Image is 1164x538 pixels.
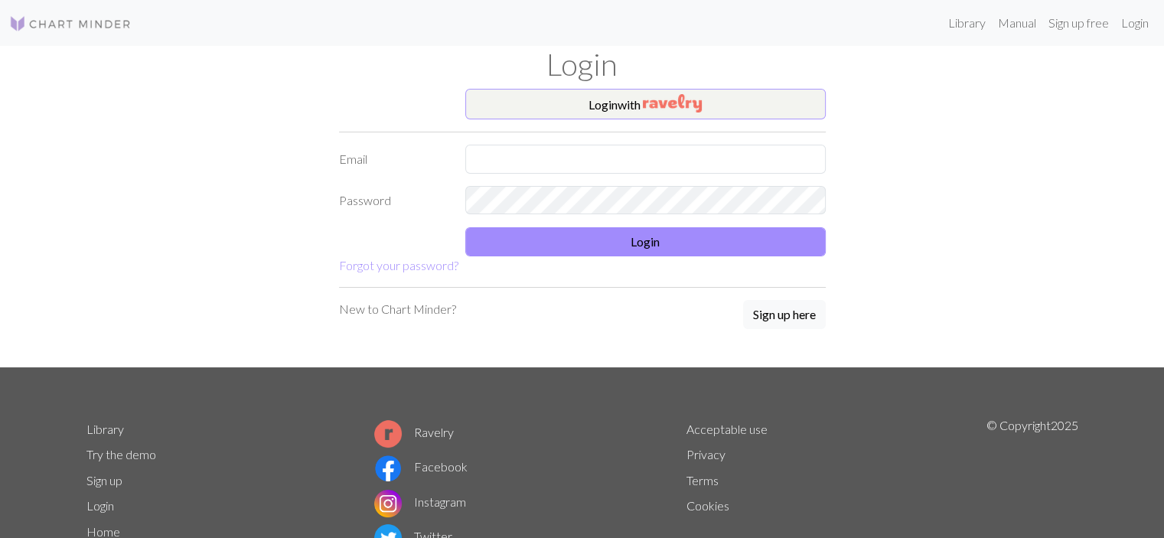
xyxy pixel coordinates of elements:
a: Sign up free [1042,8,1115,38]
label: Password [330,186,456,215]
img: Ravelry logo [374,420,402,448]
a: Facebook [374,459,468,474]
a: Login [86,498,114,513]
a: Sign up here [743,300,826,331]
img: Facebook logo [374,455,402,482]
img: Ravelry [643,94,702,112]
label: Email [330,145,456,174]
a: Cookies [686,498,729,513]
a: Manual [992,8,1042,38]
a: Try the demo [86,447,156,461]
img: Instagram logo [374,490,402,517]
a: Terms [686,473,719,487]
a: Forgot your password? [339,258,458,272]
a: Library [86,422,124,436]
a: Privacy [686,447,725,461]
button: Login [465,227,826,256]
a: Sign up [86,473,122,487]
img: Logo [9,15,132,33]
a: Instagram [374,494,466,509]
button: Loginwith [465,89,826,119]
h1: Login [77,46,1087,83]
a: Acceptable use [686,422,768,436]
button: Sign up here [743,300,826,329]
a: Ravelry [374,425,454,439]
a: Login [1115,8,1155,38]
p: New to Chart Minder? [339,300,456,318]
a: Library [942,8,992,38]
